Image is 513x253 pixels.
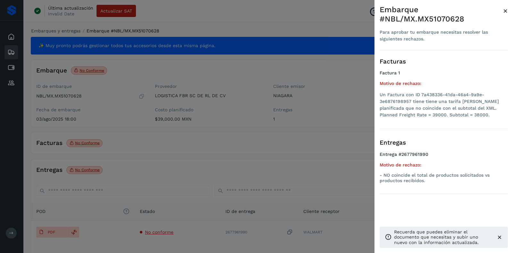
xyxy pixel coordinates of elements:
h4: Entrega #2677961990 [380,152,508,162]
h3: Entregas [380,139,508,147]
p: Recuerda que puedes eliminar el documento que necesitas y subir uno nuevo con la información actu... [394,229,491,245]
h4: Factura 1 [380,70,508,76]
li: Un Factura con ID 7a438336-41da-46a4-9a9e-3e6876198957 tiene tiene una tarifa [PERSON_NAME] plani... [380,91,508,118]
div: Embarque #NBL/MX.MX51070628 [380,5,503,24]
span: × [503,6,508,15]
div: Para aprobar tu embarque necesitas resolver las siguientes rechazos. [380,29,503,42]
button: Close [503,5,508,17]
h5: Motivo de rechazo: [380,162,508,168]
h5: Motivo de rechazo: [380,81,508,86]
h3: Facturas [380,58,508,65]
p: - NO coincide el total de productos solicitados vs productos recibidos. [380,173,508,183]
